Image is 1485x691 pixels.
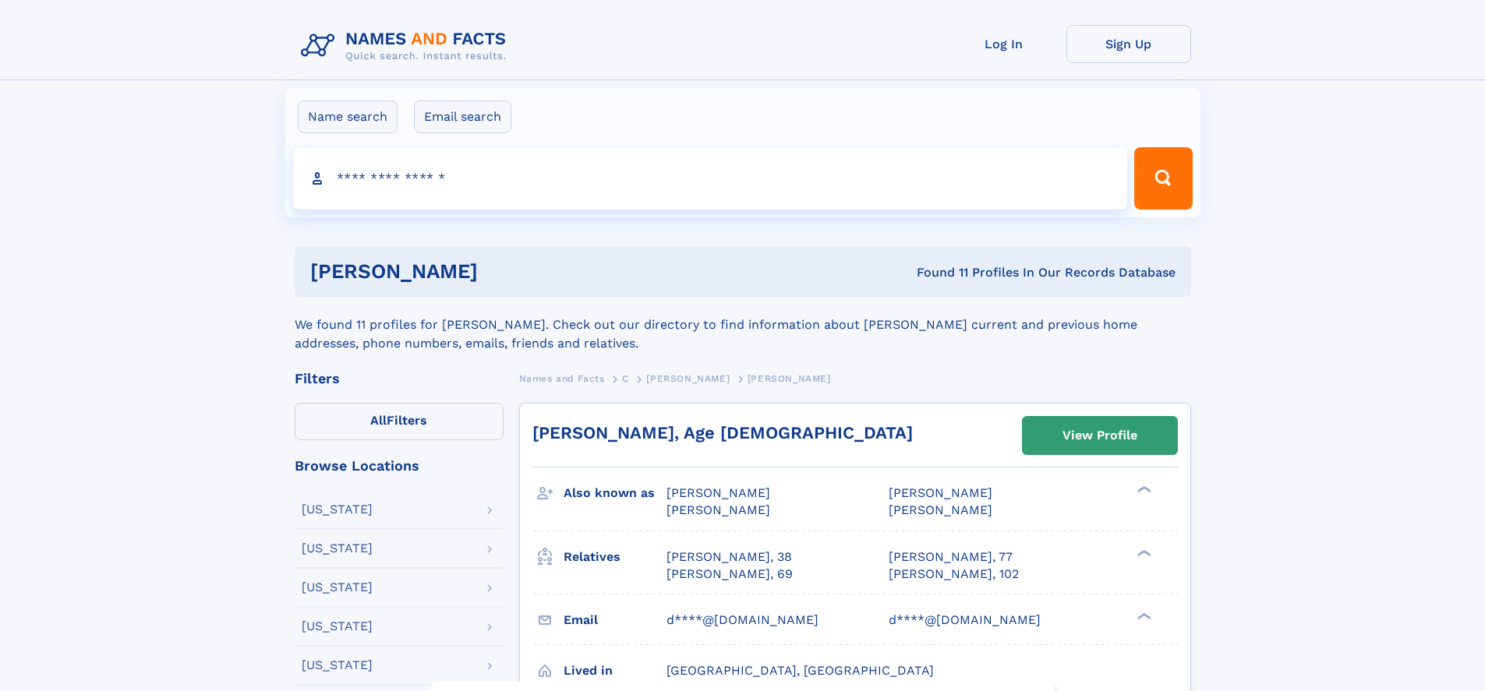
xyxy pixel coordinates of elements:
[302,503,373,516] div: [US_STATE]
[1062,418,1137,453] div: View Profile
[564,607,666,633] h3: Email
[532,423,913,442] a: [PERSON_NAME], Age [DEMOGRAPHIC_DATA]
[748,373,831,384] span: [PERSON_NAME]
[564,544,666,570] h3: Relatives
[414,100,511,133] label: Email search
[697,264,1176,281] div: Found 11 Profiles In Our Records Database
[666,548,792,566] a: [PERSON_NAME], 38
[622,368,629,388] a: C
[293,147,1128,210] input: search input
[889,566,1019,583] a: [PERSON_NAME], 102
[564,658,666,684] h3: Lived in
[666,485,770,500] span: [PERSON_NAME]
[666,663,934,678] span: [GEOGRAPHIC_DATA], [GEOGRAPHIC_DATA]
[370,413,387,428] span: All
[519,368,605,388] a: Names and Facts
[295,297,1191,353] div: We found 11 profiles for [PERSON_NAME]. Check out our directory to find information about [PERSON...
[1134,147,1192,210] button: Search Button
[1133,548,1152,558] div: ❯
[889,502,992,517] span: [PERSON_NAME]
[302,581,373,594] div: [US_STATE]
[302,620,373,633] div: [US_STATE]
[295,459,504,473] div: Browse Locations
[646,373,730,384] span: [PERSON_NAME]
[889,548,1013,566] a: [PERSON_NAME], 77
[646,368,730,388] a: [PERSON_NAME]
[1133,611,1152,621] div: ❯
[942,25,1066,63] a: Log In
[310,262,698,281] h1: [PERSON_NAME]
[1066,25,1191,63] a: Sign Up
[295,403,504,440] label: Filters
[1023,417,1177,454] a: View Profile
[666,566,793,583] a: [PERSON_NAME], 69
[295,25,519,67] img: Logo Names and Facts
[564,480,666,506] h3: Also known as
[622,373,629,384] span: C
[1133,485,1152,495] div: ❯
[666,502,770,517] span: [PERSON_NAME]
[295,372,504,386] div: Filters
[889,485,992,500] span: [PERSON_NAME]
[302,659,373,672] div: [US_STATE]
[302,542,373,555] div: [US_STATE]
[298,100,398,133] label: Name search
